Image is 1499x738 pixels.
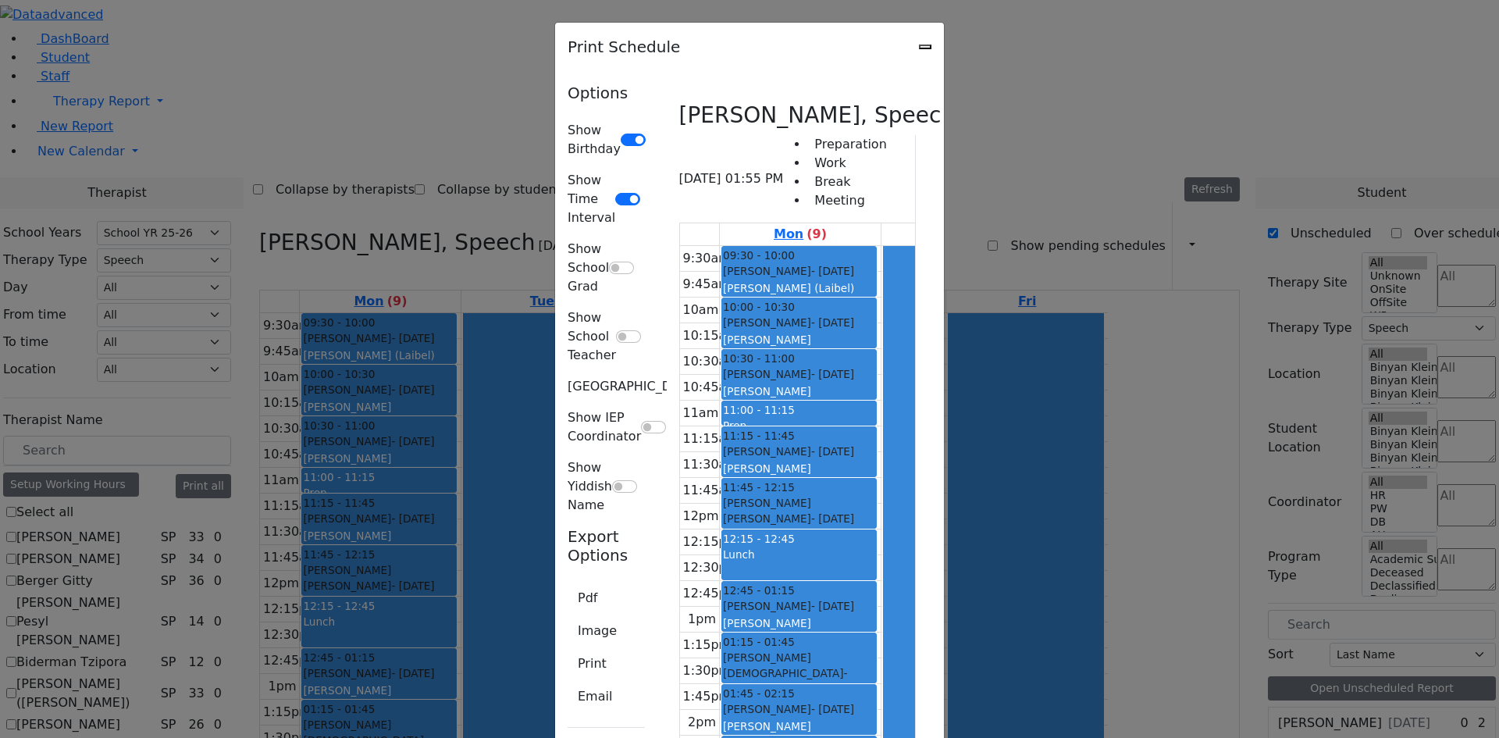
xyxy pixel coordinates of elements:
div: 11:30am [680,455,742,474]
div: 10:45am [680,378,742,397]
div: 11am [680,404,722,422]
label: Show Time Interval [568,171,615,227]
div: 1pm [685,610,719,629]
label: [GEOGRAPHIC_DATA] [568,377,699,396]
span: - [DATE] [811,445,854,458]
div: 9:45am [680,275,734,294]
button: Print [568,649,617,679]
div: [PERSON_NAME] (Laibel) [723,280,875,296]
div: 12pm [680,507,722,526]
span: 11:00 - 11:15 [723,404,795,416]
span: 10:30 - 11:00 [723,351,795,366]
h5: Options [568,84,645,102]
div: [PERSON_NAME] [723,598,875,614]
label: Show Yiddish Name [568,458,612,515]
span: - [DATE] [811,600,854,612]
div: 9:30am [680,249,734,268]
div: 1:15pm [680,636,735,654]
label: (9) [806,225,827,244]
div: 10:30am [680,352,742,371]
h5: Export Options [568,527,645,565]
div: [PERSON_NAME] [723,366,875,382]
div: 11:15am [680,430,742,448]
button: Email [568,682,622,711]
span: 12:45 - 01:15 [723,583,795,598]
div: [PERSON_NAME] [723,444,875,459]
div: [PERSON_NAME] [723,701,875,717]
span: - [DATE] [811,703,854,715]
div: [PERSON_NAME] [723,615,875,631]
div: 10am [680,301,722,319]
div: 10:15am [680,326,742,345]
label: Show Birthday [568,121,621,159]
li: Meeting [808,191,886,210]
div: 1:45pm [680,687,735,706]
div: Lunch [723,547,875,562]
li: Preparation [808,135,886,154]
span: 01:45 - 02:15 [723,686,795,701]
label: Show IEP Coordinator [568,408,641,446]
div: [PERSON_NAME] [723,315,875,330]
span: 11:45 - 12:15 [723,480,795,495]
li: Break [808,173,886,191]
div: 12:30pm [680,558,742,577]
span: - [DATE] [811,368,854,380]
a: September 8, 2025 [771,223,830,245]
div: [PERSON_NAME] [723,383,875,399]
div: [PERSON_NAME] [723,461,875,476]
span: - [DATE] [811,512,854,525]
div: [PERSON_NAME] [723,332,875,348]
div: [PERSON_NAME] [723,718,875,734]
span: - [DATE] [811,316,854,329]
div: 11:45am [680,481,742,500]
button: Image [568,616,627,646]
li: Work [808,154,886,173]
div: [PERSON_NAME] [PERSON_NAME] [723,495,875,527]
button: Close [919,45,931,49]
div: 12:45pm [680,584,742,603]
div: 1:30pm [680,661,735,680]
span: - [DATE] [811,265,854,277]
label: Show School Grad [568,240,609,296]
span: 09:30 - 10:00 [723,248,795,263]
div: [PERSON_NAME] [DEMOGRAPHIC_DATA] [723,650,875,697]
span: 12:15 - 12:45 [723,533,795,545]
div: [PERSON_NAME] [723,263,875,279]
span: 10:00 - 10:30 [723,299,795,315]
span: [DATE] 01:55 PM [679,169,784,188]
span: 01:15 - 01:45 [723,634,795,650]
h3: [PERSON_NAME], Speech [679,102,956,129]
div: 12:15pm [680,533,742,551]
div: 2pm [685,713,719,732]
label: Show School Teacher [568,308,616,365]
span: 11:15 - 11:45 [723,428,795,444]
button: Pdf [568,583,607,613]
div: Prep [723,418,875,433]
h5: Print Schedule [568,35,680,59]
